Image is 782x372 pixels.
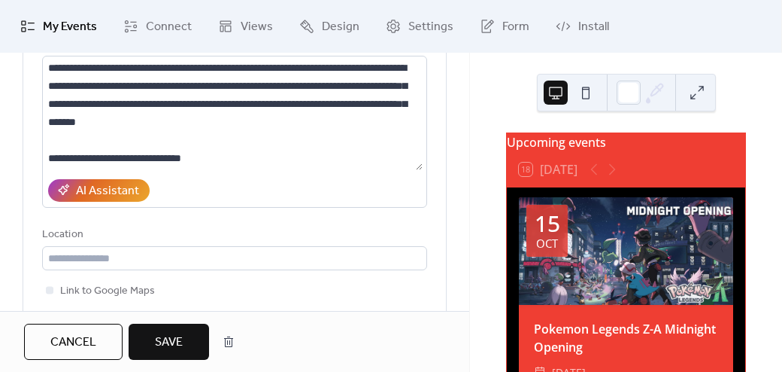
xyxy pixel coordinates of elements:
[76,182,139,200] div: AI Assistant
[24,324,123,360] button: Cancel
[507,133,745,151] div: Upcoming events
[129,324,209,360] button: Save
[288,6,371,47] a: Design
[241,18,273,36] span: Views
[544,6,620,47] a: Install
[42,35,424,53] div: Description
[322,18,359,36] span: Design
[534,321,716,355] a: Pokemon Legends Z-A Midnight Opening
[43,18,97,36] span: My Events
[60,282,155,300] span: Link to Google Maps
[48,179,150,202] button: AI Assistant
[535,212,560,235] div: 15
[112,6,203,47] a: Connect
[536,238,558,249] div: Oct
[155,334,183,352] span: Save
[578,18,609,36] span: Install
[408,18,453,36] span: Settings
[374,6,465,47] a: Settings
[50,334,96,352] span: Cancel
[468,6,541,47] a: Form
[146,18,192,36] span: Connect
[42,226,424,244] div: Location
[502,18,529,36] span: Form
[207,6,284,47] a: Views
[9,6,108,47] a: My Events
